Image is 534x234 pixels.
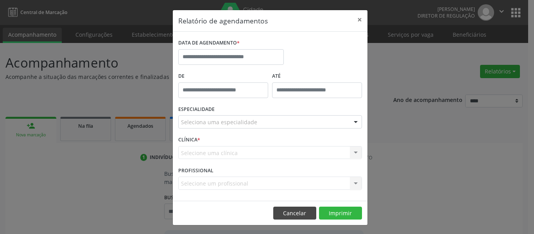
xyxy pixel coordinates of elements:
label: ATÉ [272,70,362,82]
button: Imprimir [319,207,362,220]
label: ESPECIALIDADE [178,104,215,116]
label: De [178,70,268,82]
button: Close [352,10,367,29]
span: Seleciona uma especialidade [181,118,257,126]
label: CLÍNICA [178,134,200,146]
label: PROFISSIONAL [178,164,213,177]
h5: Relatório de agendamentos [178,16,268,26]
button: Cancelar [273,207,316,220]
label: DATA DE AGENDAMENTO [178,37,240,49]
